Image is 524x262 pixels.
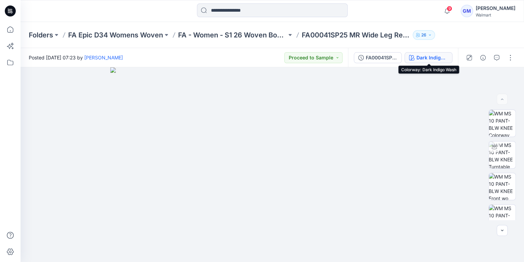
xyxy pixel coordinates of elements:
[421,31,426,39] p: 26
[366,54,397,61] div: FA00041SP25 MR Wide Leg Release Hem Jean_Full Colorway
[476,4,515,12] div: [PERSON_NAME]
[68,30,163,40] a: FA Epic D34 Womens Woven
[416,54,448,61] div: Dark Indigo Wash
[476,12,515,18] div: Walmart
[404,52,452,63] button: Dark Indigo Wash
[354,52,402,63] button: FA00041SP25 MR Wide Leg Release Hem Jean_Full Colorway
[29,30,53,40] a: Folders
[477,52,488,63] button: Details
[489,173,515,200] img: WM MS 10 PANT-BLW KNEE Front wo Avatar
[84,55,123,60] a: [PERSON_NAME]
[302,30,410,40] p: FA00041SP25 MR Wide Leg Release Hem [PERSON_NAME]
[489,110,515,137] img: WM MS 10 PANT-BLW KNEE Colorway wo Avatar
[110,67,434,262] img: eyJhbGciOiJIUzI1NiIsImtpZCI6IjAiLCJzbHQiOiJzZXMiLCJ0eXAiOiJKV1QifQ.eyJkYXRhIjp7InR5cGUiOiJzdG9yYW...
[29,54,123,61] span: Posted [DATE] 07:23 by
[413,30,435,40] button: 26
[489,141,515,168] img: WM MS 10 PANT-BLW KNEE Turntable with Avatar
[178,30,287,40] a: FA - Women - S1 26 Woven Board
[461,5,473,17] div: GM
[447,6,452,11] span: 9
[489,205,515,231] img: WM MS 10 PANT-BLW KNEE Hip Side 1 wo Avatar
